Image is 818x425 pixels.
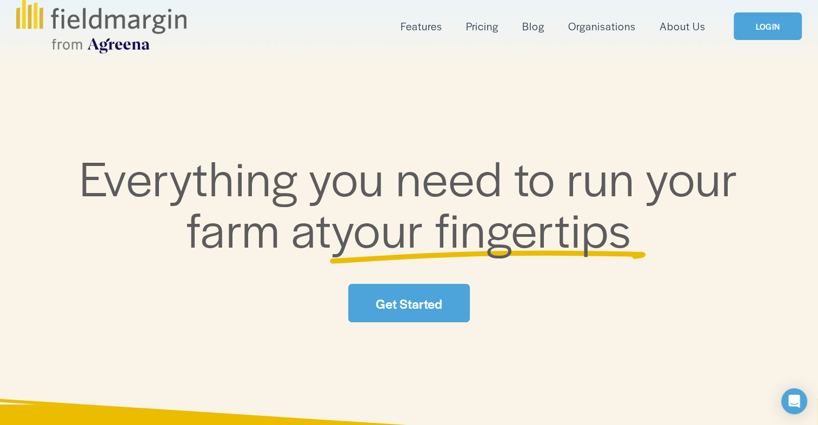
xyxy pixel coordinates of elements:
[781,388,807,414] div: Open Intercom Messenger
[401,17,442,35] a: folder dropdown
[522,17,544,35] a: Blog
[660,17,706,35] a: About Us
[734,12,802,40] a: LOGIN
[348,284,469,322] a: Get Started
[79,143,749,262] span: Everything you need to run your farm at
[331,194,631,262] span: your fingertips
[568,17,636,35] a: Organisations
[401,18,442,34] span: Features
[466,17,498,35] a: Pricing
